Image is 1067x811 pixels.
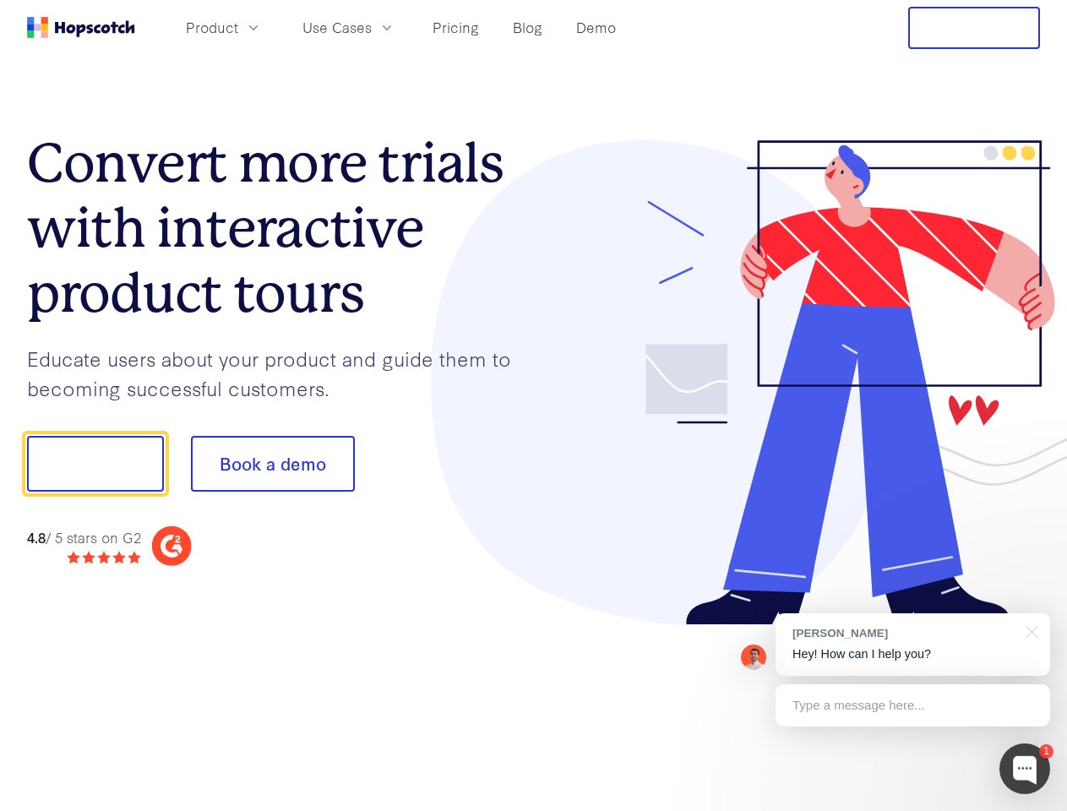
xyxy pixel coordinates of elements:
button: Free Trial [908,7,1040,49]
button: Use Cases [292,14,406,41]
strong: 4.8 [27,527,46,547]
p: Educate users about your product and guide them to becoming successful customers. [27,344,534,402]
span: Product [186,17,238,38]
div: Type a message here... [776,684,1050,727]
a: Demo [569,14,623,41]
span: Use Cases [302,17,372,38]
p: Hey! How can I help you? [792,645,1033,663]
a: Home [27,17,135,38]
div: / 5 stars on G2 [27,527,141,548]
h1: Convert more trials with interactive product tours [27,131,534,325]
button: Show me! [27,436,164,492]
a: Pricing [426,14,486,41]
a: Blog [506,14,549,41]
img: Mark Spera [741,645,766,670]
button: Product [176,14,272,41]
div: 1 [1039,744,1053,759]
button: Book a demo [191,436,355,492]
div: [PERSON_NAME] [792,625,1016,641]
